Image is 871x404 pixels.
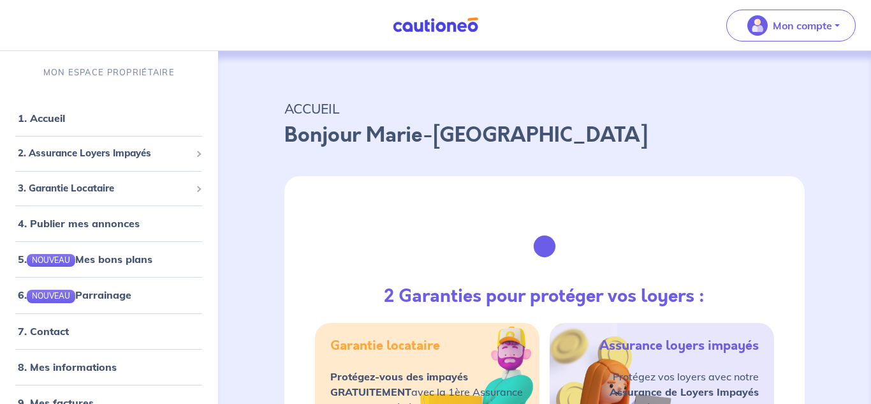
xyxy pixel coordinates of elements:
[18,181,191,196] span: 3. Garantie Locataire
[5,141,213,166] div: 2. Assurance Loyers Impayés
[43,66,175,79] p: MON ESPACE PROPRIÉTAIRE
[18,361,117,373] a: 8. Mes informations
[330,370,468,398] strong: Protégez-vous des impayés GRATUITEMENT
[5,105,213,131] div: 1. Accueil
[18,325,69,338] a: 7. Contact
[5,176,213,201] div: 3. Garantie Locataire
[5,211,213,236] div: 4. Publier mes annonces
[284,97,805,120] p: ACCUEIL
[747,15,768,36] img: illu_account_valid_menu.svg
[284,120,805,151] p: Bonjour Marie-[GEOGRAPHIC_DATA]
[388,17,483,33] img: Cautioneo
[773,18,832,33] p: Mon compte
[5,354,213,380] div: 8. Mes informations
[18,112,65,124] a: 1. Accueil
[610,385,759,398] strong: Assurance de Loyers Impayés
[18,253,152,266] a: 5.NOUVEAUMes bons plans
[510,212,579,281] img: justif-loupe
[18,217,140,230] a: 4. Publier mes annonces
[726,10,856,41] button: illu_account_valid_menu.svgMon compte
[330,338,440,354] h5: Garantie locataire
[18,146,191,161] span: 2. Assurance Loyers Impayés
[5,318,213,344] div: 7. Contact
[5,282,213,308] div: 6.NOUVEAUParrainage
[18,288,131,301] a: 6.NOUVEAUParrainage
[599,338,759,354] h5: Assurance loyers impayés
[384,286,705,308] h3: 2 Garanties pour protéger vos loyers :
[5,246,213,272] div: 5.NOUVEAUMes bons plans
